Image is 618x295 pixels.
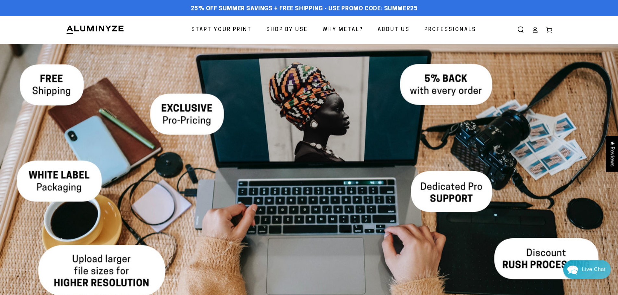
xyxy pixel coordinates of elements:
span: We run on [50,186,88,189]
div: We usually reply in a few hours. [9,30,128,36]
span: Re:amaze [69,185,88,189]
img: Aluminyze [66,25,124,35]
span: Why Metal? [322,25,363,35]
div: Click to open Judge.me floating reviews tab [606,136,618,172]
div: Chat widget toggle [563,260,611,279]
a: Start Your Print [187,21,257,39]
span: Start Your Print [191,25,252,35]
span: Shop By Use [266,25,308,35]
span: Professionals [424,25,476,35]
div: Contact Us Directly [582,260,606,279]
a: Why Metal? [318,21,368,39]
summary: Search our site [514,23,528,37]
a: Shop By Use [261,21,313,39]
span: About Us [378,25,410,35]
span: 25% off Summer Savings + Free Shipping - Use Promo Code: SUMMER25 [191,6,418,13]
img: Marie J [47,10,64,27]
a: Send a Message [44,195,94,206]
a: About Us [373,21,415,39]
img: Helga [74,10,91,27]
a: Professionals [419,21,481,39]
img: John [61,10,78,27]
